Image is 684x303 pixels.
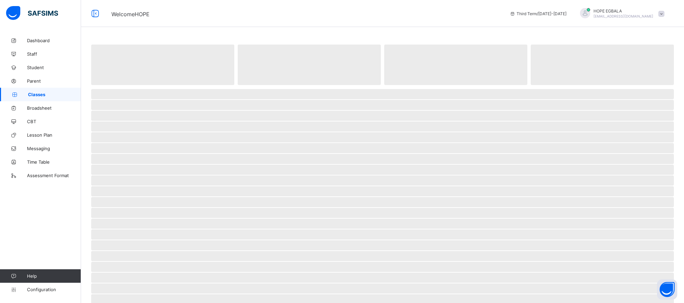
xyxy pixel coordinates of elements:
[91,45,234,85] span: ‌
[91,240,674,250] span: ‌
[27,51,81,57] span: Staff
[91,175,674,186] span: ‌
[91,111,674,121] span: ‌
[91,100,674,110] span: ‌
[573,8,668,19] div: HOPEEGBALA
[91,89,674,99] span: ‌
[27,65,81,70] span: Student
[91,154,674,164] span: ‌
[27,105,81,111] span: Broadsheet
[91,283,674,294] span: ‌
[91,273,674,283] span: ‌
[91,197,674,207] span: ‌
[384,45,527,85] span: ‌
[91,229,674,240] span: ‌
[27,173,81,178] span: Assessment Format
[91,143,674,153] span: ‌
[594,8,653,13] span: HOPE EGBALA
[510,11,567,16] span: session/term information
[27,132,81,138] span: Lesson Plan
[91,186,674,196] span: ‌
[91,251,674,261] span: ‌
[91,165,674,175] span: ‌
[27,38,81,43] span: Dashboard
[91,208,674,218] span: ‌
[27,287,81,292] span: Configuration
[111,11,150,18] span: Welcome HOPE
[238,45,381,85] span: ‌
[91,219,674,229] span: ‌
[27,119,81,124] span: CBT
[27,146,81,151] span: Messaging
[594,14,653,18] span: [EMAIL_ADDRESS][DOMAIN_NAME]
[28,92,81,97] span: Classes
[91,121,674,132] span: ‌
[27,273,81,279] span: Help
[531,45,674,85] span: ‌
[91,262,674,272] span: ‌
[27,78,81,84] span: Parent
[27,159,81,165] span: Time Table
[657,279,677,300] button: Open asap
[91,132,674,142] span: ‌
[6,6,58,20] img: safsims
